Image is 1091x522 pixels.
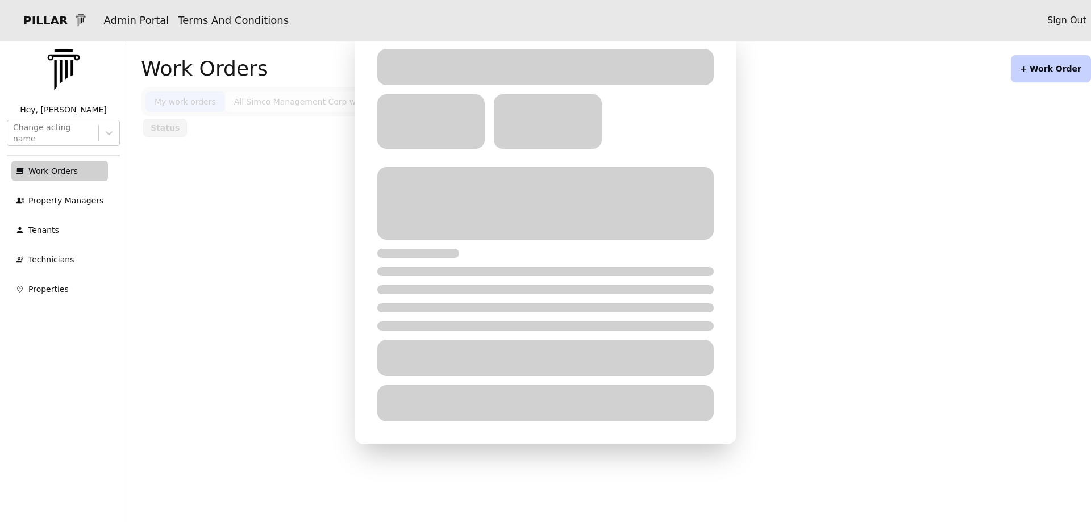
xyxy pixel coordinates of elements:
a: PILLAR [5,7,99,34]
a: Terms And Conditions [178,14,289,26]
img: 1 [72,12,89,29]
p: PILLAR [14,12,68,28]
a: Admin Portal [103,14,169,26]
a: Sign Out [1047,14,1086,27]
